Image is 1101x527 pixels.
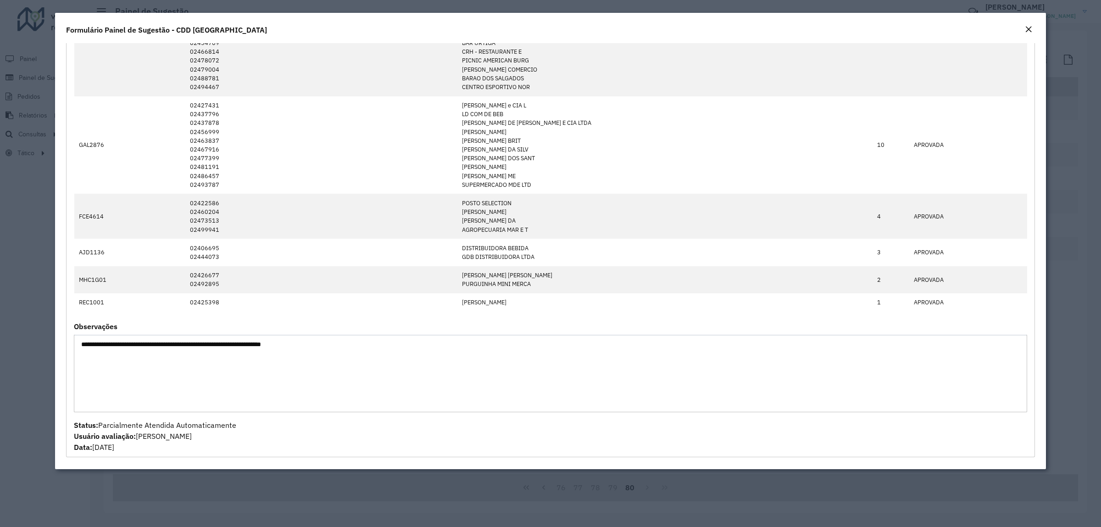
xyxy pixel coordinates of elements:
td: APROVADA [909,194,1027,239]
label: Observações [74,321,117,332]
td: FCE4614 [74,194,185,239]
td: [PERSON_NAME] [457,293,872,312]
h4: Formulário Painel de Sugestão - CDD [GEOGRAPHIC_DATA] [66,24,267,35]
td: 02422586 02460204 02473513 02499941 [185,194,457,239]
td: 02425398 [185,293,457,312]
td: POSTO SELECTION [PERSON_NAME] [PERSON_NAME] DA AGROPECUARIA MAR E T [457,194,872,239]
td: [PERSON_NAME] e CIA L LD COM DE BEB [PERSON_NAME] DE [PERSON_NAME] E CIA LTDA [PERSON_NAME] [PERS... [457,96,872,194]
td: APROVADA [909,266,1027,293]
td: [PERSON_NAME] [PERSON_NAME] PURGUINHA MINI MERCA [457,266,872,293]
td: 4 [873,194,909,239]
td: MHC1G01 [74,266,185,293]
td: AJD1136 [74,239,185,266]
td: DISTRIBUIDORA BEBIDA GDB DISTRIBUIDORA LTDA [457,239,872,266]
strong: Status: [74,420,98,430]
strong: Usuário avaliação: [74,432,136,441]
td: APROVADA [909,293,1027,312]
button: Close [1022,24,1035,36]
td: 02406695 02444073 [185,239,457,266]
td: 10 [873,96,909,194]
em: Fechar [1025,26,1032,33]
span: Parcialmente Atendida Automaticamente [PERSON_NAME] [DATE] [74,420,236,452]
td: REC1001 [74,293,185,312]
td: 02426677 02492895 [185,266,457,293]
td: GAL2876 [74,96,185,194]
td: APROVADA [909,239,1027,266]
td: 1 [873,293,909,312]
td: 02427431 02437796 02437878 02456999 02463837 02467916 02477399 02481191 02486457 02493787 [185,96,457,194]
td: 3 [873,239,909,266]
td: APROVADA [909,96,1027,194]
strong: Data: [74,443,92,452]
td: 2 [873,266,909,293]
